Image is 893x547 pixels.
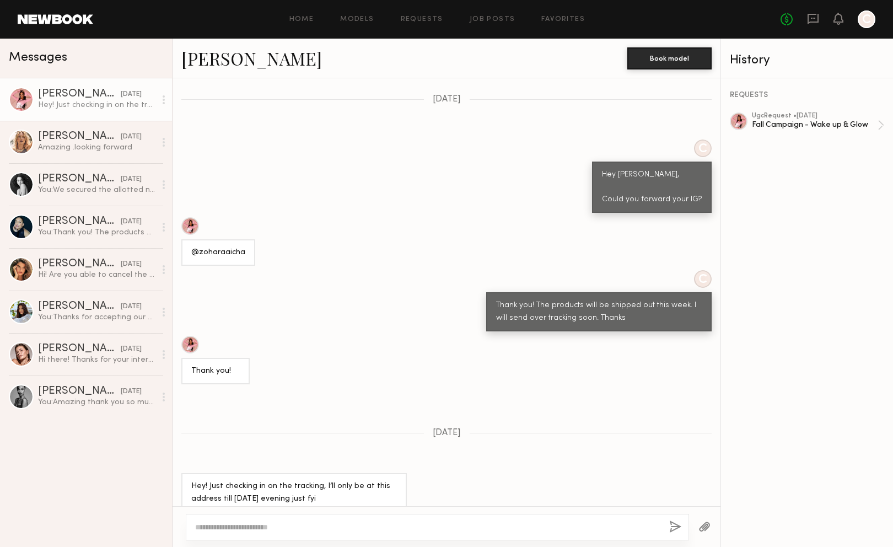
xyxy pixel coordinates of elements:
div: [PERSON_NAME] [38,301,121,312]
div: History [730,54,884,67]
div: Fall Campaign - Wake up & Glow [752,120,878,130]
a: ugcRequest •[DATE]Fall Campaign - Wake up & Glow [752,112,884,138]
div: [PERSON_NAME] [38,386,121,397]
div: Thank you! The products will be shipped out this week. I will send over tracking soon. Thanks [496,299,702,325]
button: Book model [627,47,712,69]
a: Home [289,16,314,23]
div: You: We secured the allotted number of partnerships. I will reach out if we need additional conte... [38,185,155,195]
div: Thank you! [191,365,240,378]
div: @zoharaaicha [191,246,245,259]
a: Requests [401,16,443,23]
div: ugc Request • [DATE] [752,112,878,120]
div: Amazing .looking forward [38,142,155,153]
div: [PERSON_NAME] [38,216,121,227]
a: Job Posts [470,16,515,23]
div: You: Thanks for accepting our collab. I want to confirm that the campaign deliverables below: Con... [38,312,155,323]
div: You: Thank you! The products will be shipped out this week. I will send over tracking soon. Thanks [38,227,155,238]
div: Hey [PERSON_NAME], Could you forward your IG? [602,169,702,207]
div: [DATE] [121,89,142,100]
a: Models [340,16,374,23]
div: [DATE] [121,174,142,185]
div: Hey! Just checking in on the tracking, I’ll only be at this address till [DATE] evening just fyi [191,480,397,506]
div: Hey! Just checking in on the tracking, I’ll only be at this address till [DATE] evening just fyi [38,100,155,110]
div: [DATE] [121,302,142,312]
div: [PERSON_NAME] [38,131,121,142]
div: Hi there! Thanks for your interest :) Is there any flexibility in the budget? Typically for an ed... [38,355,155,365]
a: Favorites [541,16,585,23]
span: [DATE] [433,95,461,104]
div: [PERSON_NAME] [38,174,121,185]
div: [PERSON_NAME] [38,89,121,100]
div: [DATE] [121,344,142,355]
div: You: Amazing thank you so much [PERSON_NAME] [38,397,155,407]
div: [DATE] [121,217,142,227]
a: Book model [627,53,712,62]
span: [DATE] [433,428,461,438]
a: [PERSON_NAME] [181,46,322,70]
div: [DATE] [121,259,142,270]
div: Hi! Are you able to cancel the job please? Just want to make sure you don’t send products my way.... [38,270,155,280]
a: C [858,10,875,28]
div: [DATE] [121,387,142,397]
div: [PERSON_NAME] [38,344,121,355]
span: Messages [9,51,67,64]
div: [PERSON_NAME] [38,259,121,270]
div: REQUESTS [730,92,884,99]
div: [DATE] [121,132,142,142]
